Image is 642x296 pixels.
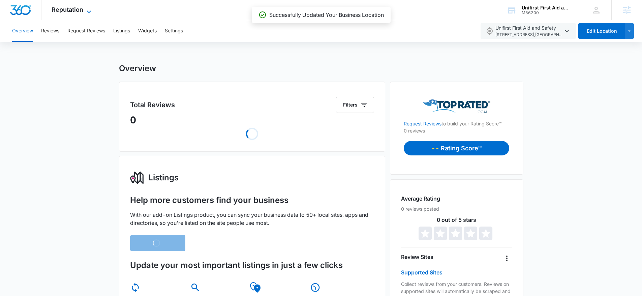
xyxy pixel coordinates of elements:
h4: Review Sites [401,253,433,261]
button: Reviews [41,20,59,42]
span: Unifirst First Aid and Safety [495,24,563,38]
button: Request Reviews [67,20,105,42]
button: Overflow Menu [501,253,512,264]
p: With our add-on Listings product, you can sync your business data to 50+ local sites, apps and di... [130,211,374,227]
p: 0 reviews [404,127,509,134]
a: Request Reviews [404,121,441,126]
button: Widgets [138,20,157,42]
div: account name [522,5,571,10]
button: Edit Location [578,23,625,39]
h1: Help more customers find your business [130,195,288,205]
span: [STREET_ADDRESS] , [GEOGRAPHIC_DATA] , MO [495,32,563,38]
h3: Listings [148,172,179,184]
h1: Overview [119,63,156,73]
p: -- [431,144,441,153]
span: Reputation [52,6,83,13]
span: 0 [130,114,136,126]
a: Supported Sites [401,269,442,276]
button: Unifirst First Aid and Safety[STREET_ADDRESS],[GEOGRAPHIC_DATA],MO [481,23,576,39]
img: Top Rated Local Logo [423,99,490,113]
button: Filters [336,97,374,113]
h3: Update your most important listings in just a few clicks [130,259,374,271]
p: Rating Score™ [441,144,482,153]
button: Settings [165,20,183,42]
h4: Average Rating [401,195,440,203]
button: Listings [113,20,130,42]
h5: Total Reviews [130,100,175,110]
p: to build your Rating Score™ [404,113,509,127]
div: account id [522,10,571,15]
p: 0 reviews posted [401,205,512,212]
p: 0 out of 5 stars [401,217,512,223]
button: Overview [12,20,33,42]
p: Successfully Updated Your Business Location [269,11,384,19]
